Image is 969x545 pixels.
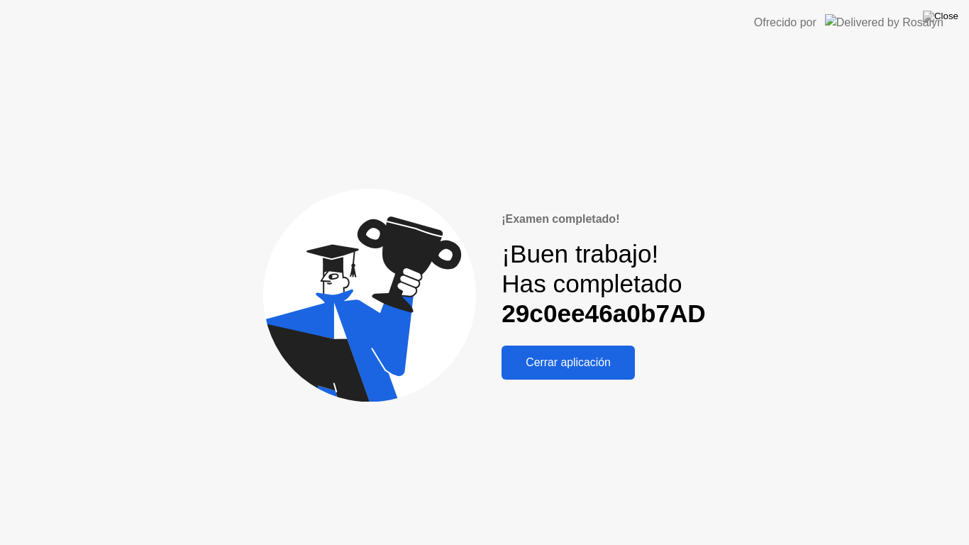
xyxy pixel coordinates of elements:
img: Delivered by Rosalyn [825,14,943,31]
div: Cerrar aplicación [506,356,631,369]
div: Ofrecido por [754,14,816,31]
div: ¡Examen completado! [502,211,706,228]
b: 29c0ee46a0b7AD [502,299,706,327]
div: ¡Buen trabajo! Has completado [502,239,706,329]
button: Cerrar aplicación [502,346,635,380]
img: Close [923,11,958,22]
